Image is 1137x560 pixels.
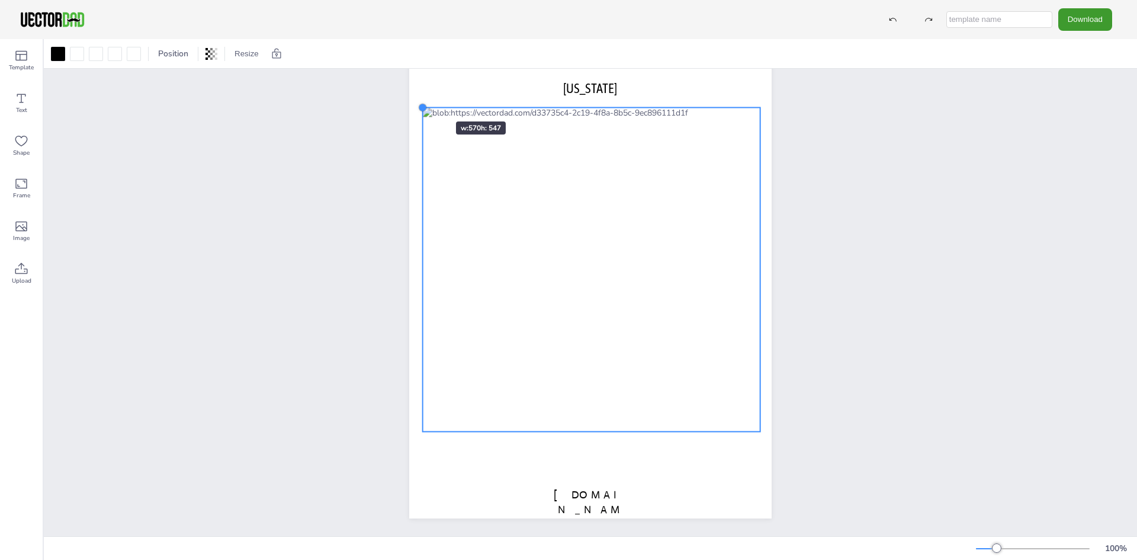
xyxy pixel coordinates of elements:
[13,191,30,200] span: Frame
[19,11,86,28] img: VectorDad-1.png
[9,63,34,72] span: Template
[1058,8,1112,30] button: Download
[563,81,617,96] span: [US_STATE]
[1101,543,1130,554] div: 100 %
[156,48,191,59] span: Position
[554,488,627,531] span: [DOMAIN_NAME]
[230,44,264,63] button: Resize
[12,276,31,286] span: Upload
[13,233,30,243] span: Image
[946,11,1052,28] input: template name
[456,121,506,135] div: w: 570 h: 547
[16,105,27,115] span: Text
[13,148,30,158] span: Shape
